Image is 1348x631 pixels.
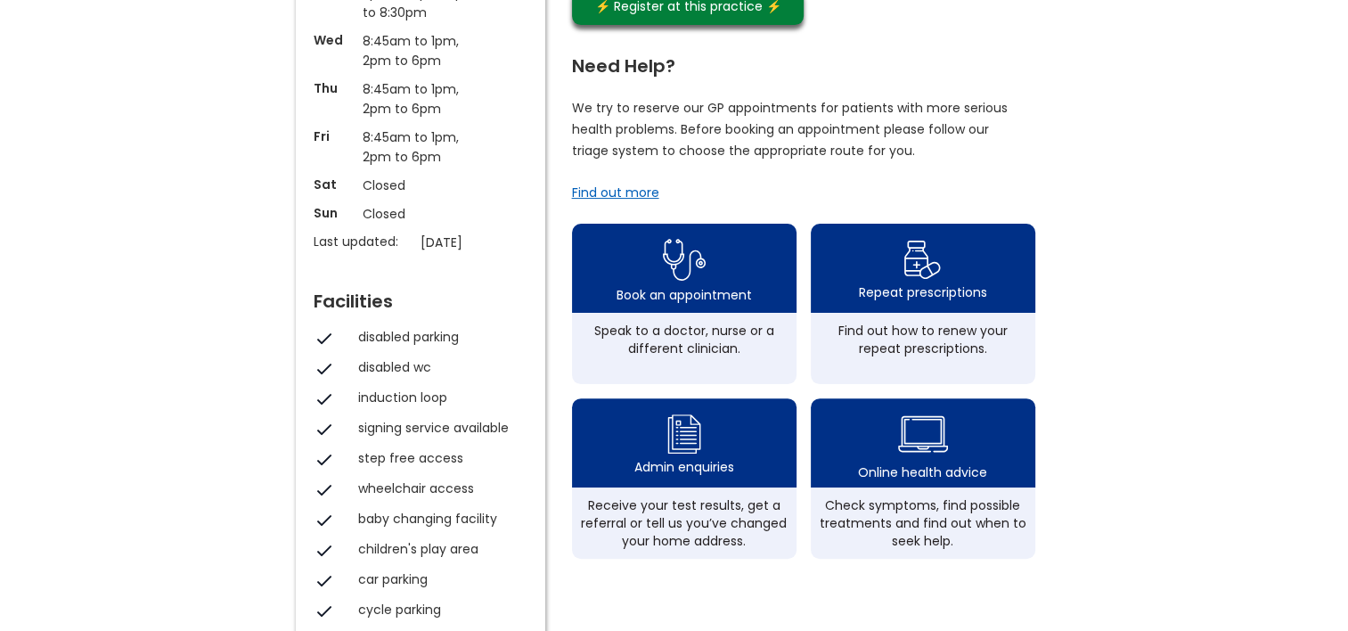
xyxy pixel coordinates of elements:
div: Check symptoms, find possible treatments and find out when to seek help. [820,496,1026,550]
div: children's play area [358,540,519,558]
img: health advice icon [898,405,948,463]
p: Wed [314,31,354,49]
div: step free access [358,449,519,467]
div: disabled parking [358,328,519,346]
div: car parking [358,570,519,588]
p: Sun [314,204,354,222]
p: Fri [314,127,354,145]
img: admin enquiry icon [665,410,704,458]
p: [DATE] [421,233,536,252]
p: 8:45am to 1pm, 2pm to 6pm [363,127,478,167]
p: Sat [314,176,354,193]
a: book appointment icon Book an appointmentSpeak to a doctor, nurse or a different clinician. [572,224,797,384]
img: book appointment icon [663,234,706,286]
div: disabled wc [358,358,519,376]
div: Book an appointment [617,286,752,304]
a: health advice iconOnline health adviceCheck symptoms, find possible treatments and find out when ... [811,398,1035,559]
div: Facilities [314,283,527,310]
p: Thu [314,79,354,97]
div: signing service available [358,419,519,437]
p: Closed [363,176,478,195]
div: Speak to a doctor, nurse or a different clinician. [581,322,788,357]
div: baby changing facility [358,510,519,528]
p: Closed [363,204,478,224]
a: repeat prescription iconRepeat prescriptionsFind out how to renew your repeat prescriptions. [811,224,1035,384]
div: Need Help? [572,48,1035,75]
div: cycle parking [358,601,519,619]
a: Find out more [572,184,659,201]
div: Receive your test results, get a referral or tell us you’ve changed your home address. [581,496,788,550]
p: 8:45am to 1pm, 2pm to 6pm [363,79,478,119]
div: Online health advice [858,463,987,481]
div: wheelchair access [358,479,519,497]
img: repeat prescription icon [903,236,942,283]
a: admin enquiry iconAdmin enquiriesReceive your test results, get a referral or tell us you’ve chan... [572,398,797,559]
p: 8:45am to 1pm, 2pm to 6pm [363,31,478,70]
div: induction loop [358,389,519,406]
p: We try to reserve our GP appointments for patients with more serious health problems. Before book... [572,97,1009,161]
div: Repeat prescriptions [859,283,987,301]
p: Last updated: [314,233,412,250]
div: Admin enquiries [634,458,734,476]
div: Find out how to renew your repeat prescriptions. [820,322,1026,357]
